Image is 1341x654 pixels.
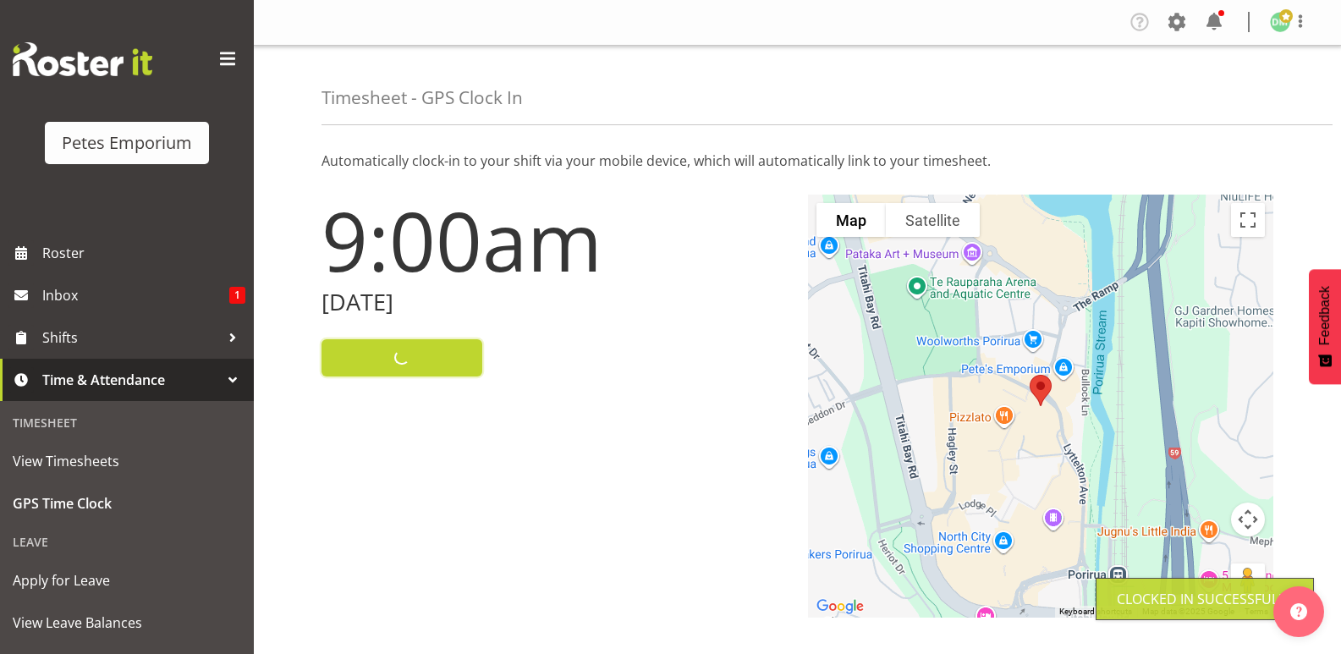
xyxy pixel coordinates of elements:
[1059,606,1132,618] button: Keyboard shortcuts
[13,42,152,76] img: Rosterit website logo
[229,287,245,304] span: 1
[13,491,241,516] span: GPS Time Clock
[1317,286,1333,345] span: Feedback
[4,405,250,440] div: Timesheet
[886,203,980,237] button: Show satellite imagery
[42,325,220,350] span: Shifts
[4,559,250,602] a: Apply for Leave
[1231,503,1265,536] button: Map camera controls
[322,289,788,316] h2: [DATE]
[1290,603,1307,620] img: help-xxl-2.png
[322,88,523,107] h4: Timesheet - GPS Clock In
[42,283,229,308] span: Inbox
[42,240,245,266] span: Roster
[4,482,250,525] a: GPS Time Clock
[812,596,868,618] img: Google
[1117,589,1293,609] div: Clocked in Successfully
[42,367,220,393] span: Time & Attendance
[1270,12,1290,32] img: david-mcauley697.jpg
[13,568,241,593] span: Apply for Leave
[62,130,192,156] div: Petes Emporium
[4,602,250,644] a: View Leave Balances
[4,440,250,482] a: View Timesheets
[322,151,1273,171] p: Automatically clock-in to your shift via your mobile device, which will automatically link to you...
[1309,269,1341,384] button: Feedback - Show survey
[816,203,886,237] button: Show street map
[812,596,868,618] a: Open this area in Google Maps (opens a new window)
[1231,563,1265,597] button: Drag Pegman onto the map to open Street View
[322,195,788,286] h1: 9:00am
[4,525,250,559] div: Leave
[1231,203,1265,237] button: Toggle fullscreen view
[13,448,241,474] span: View Timesheets
[13,610,241,635] span: View Leave Balances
